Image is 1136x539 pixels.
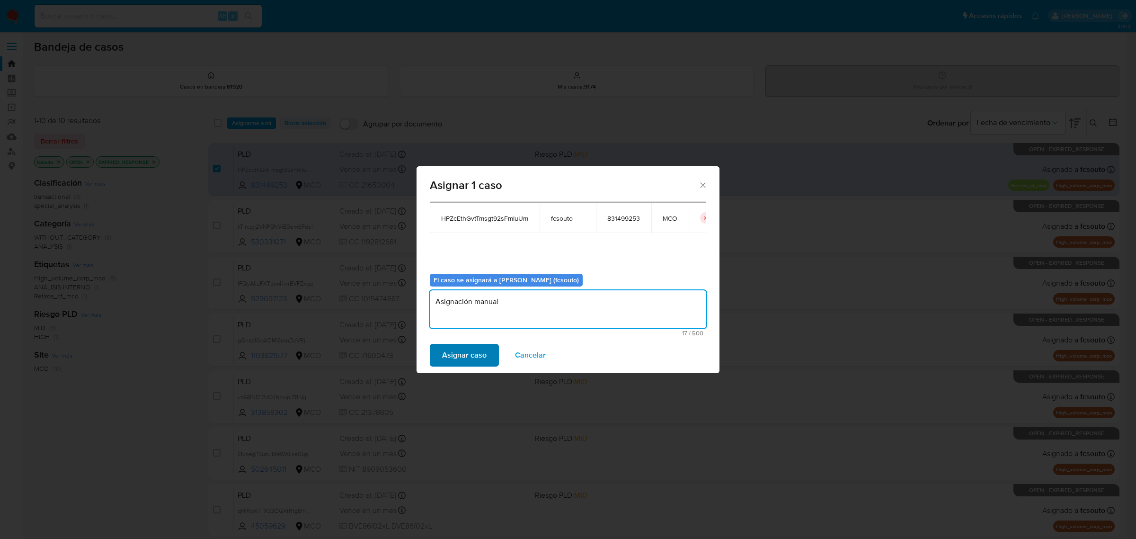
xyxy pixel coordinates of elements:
[698,180,707,189] button: Cerrar ventana
[503,344,558,367] button: Cancelar
[442,345,487,366] span: Asignar caso
[441,214,528,223] span: HPZcEthGvtTmsgt92sFmIuUm
[430,344,499,367] button: Asignar caso
[430,290,706,328] textarea: Asignación manual
[607,214,640,223] span: 831499253
[551,214,585,223] span: fcsouto
[434,275,579,285] b: El caso se asignará a [PERSON_NAME] (fcsouto)
[417,166,719,373] div: assign-modal
[430,180,698,191] span: Asignar 1 caso
[515,345,546,366] span: Cancelar
[700,212,711,224] button: icon-button
[433,330,703,336] span: Máximo 500 caracteres
[663,214,677,223] span: MCO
